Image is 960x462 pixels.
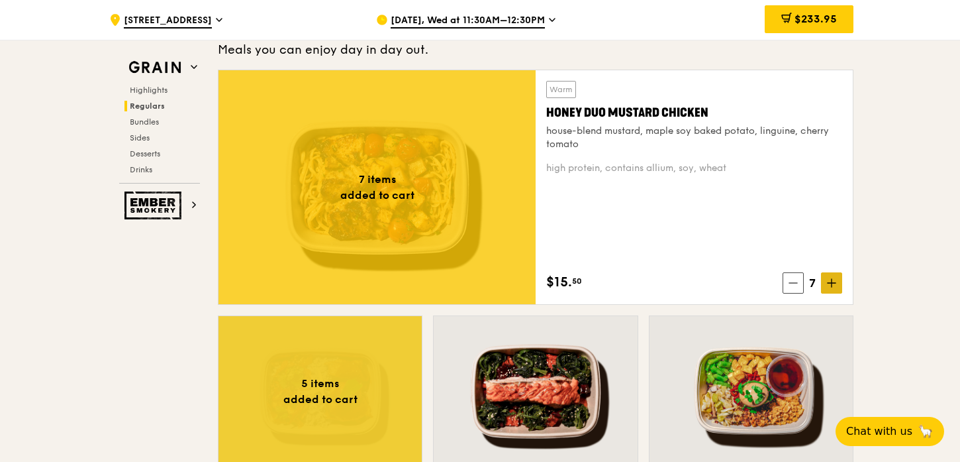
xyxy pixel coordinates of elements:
[124,192,185,219] img: Ember Smokery web logo
[546,125,842,151] div: house-blend mustard, maple soy baked potato, linguine, cherry tomato
[130,165,152,174] span: Drinks
[804,274,821,292] span: 7
[130,133,150,143] span: Sides
[130,149,160,158] span: Desserts
[918,424,934,439] span: 🦙
[836,417,944,446] button: Chat with us🦙
[546,272,572,292] span: $15.
[546,162,842,175] div: high protein, contains allium, soy, wheat
[846,424,912,439] span: Chat with us
[546,103,842,122] div: Honey Duo Mustard Chicken
[546,81,576,98] div: Warm
[130,86,168,95] span: Highlights
[794,13,837,25] span: $233.95
[130,101,165,111] span: Regulars
[124,14,212,29] span: [STREET_ADDRESS]
[391,14,545,29] span: [DATE], Wed at 11:30AM–12:30PM
[124,56,185,80] img: Grain web logo
[130,117,159,127] span: Bundles
[218,40,853,59] div: Meals you can enjoy day in day out.
[572,276,582,286] span: 50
